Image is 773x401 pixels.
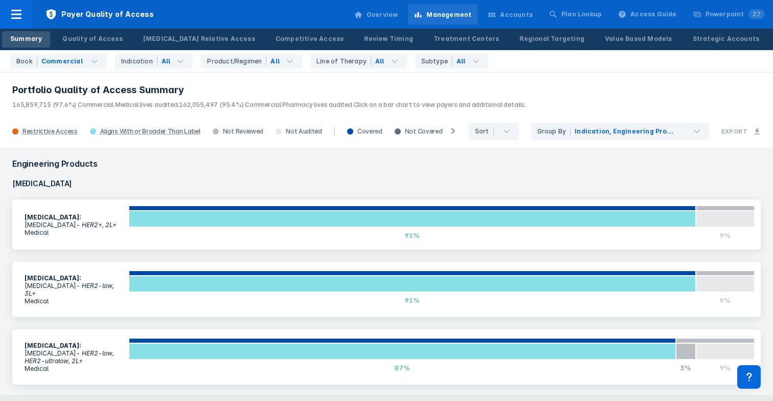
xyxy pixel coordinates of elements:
a: Value Based Models [597,31,680,48]
h3: Export [721,128,747,135]
i: - HER2+, 2L+ [76,221,117,229]
a: Treatment Centers [425,31,507,48]
div: Product/Regimen [207,57,266,66]
h3: Portfolio Quality of Access Summary [12,84,761,96]
div: Competitive Access [276,34,344,43]
div: 91% [129,227,696,243]
div: Regional Targeting [519,34,584,43]
div: All [270,57,280,66]
div: Commercial [41,57,83,66]
div: Aligns With or Broader Than Label [100,127,200,136]
a: Summary [2,31,50,48]
div: All [162,57,171,66]
div: All [375,57,384,66]
div: Covered [341,127,389,136]
div: 3% [676,360,696,376]
div: Summary [10,34,42,43]
a: Regional Targeting [511,31,593,48]
div: Access Guide [630,10,676,19]
a: [MEDICAL_DATA]:[MEDICAL_DATA]- HER2-low, 3L+Medical91%9% [12,262,761,317]
button: Export [715,122,767,141]
div: 9% [696,360,755,376]
i: - HER2-low, 3L+ [25,282,114,297]
div: Not Reviewed [207,127,269,136]
div: Overview [367,10,398,19]
div: Management [426,10,471,19]
div: Review Timing [364,34,413,43]
span: Click on a bar chart to view payers and additional details. [354,101,526,108]
b: [MEDICAL_DATA] : [25,213,81,221]
a: Competitive Access [267,31,352,48]
section: [MEDICAL_DATA] [18,268,129,311]
h4: [MEDICAL_DATA] [6,174,767,193]
h3: Engineering Products [6,153,767,174]
a: Quality of Access [54,31,130,48]
div: Sort [475,127,494,136]
a: [MEDICAL_DATA] Relative Access [135,31,263,48]
i: - HER2-low, HER2-ultralow, 2L+ [25,349,114,365]
div: 9% [696,227,755,243]
p: Medical [25,229,123,236]
div: 91% [129,292,696,308]
a: [MEDICAL_DATA]:[MEDICAL_DATA]- HER2+, 2L+Medical91%9% [12,199,761,250]
a: Management [408,4,478,25]
div: Restrictive Access [22,127,78,136]
div: Strategic Accounts [693,34,760,43]
div: 9% [696,292,755,308]
div: Plan Lookup [561,10,602,19]
span: 162,055,497 (95.4%) Commercial Pharmacy lives audited. [179,101,353,108]
div: 87% [129,360,676,376]
div: [MEDICAL_DATA] Relative Access [143,34,255,43]
div: Indication [121,57,157,66]
div: Accounts [500,10,533,19]
div: Value Based Models [605,34,672,43]
div: Not Audited [269,127,328,136]
div: Not Covered [389,127,449,136]
div: Subtype [421,57,452,66]
b: [MEDICAL_DATA] : [25,274,81,282]
div: Book [16,57,37,66]
span: 165,859,715 (97.6%) Commercial Medical lives audited. [12,101,179,108]
section: [MEDICAL_DATA] [18,207,129,242]
b: [MEDICAL_DATA] : [25,342,81,349]
div: Indication, Engineering Products [575,127,677,136]
a: Accounts [482,4,539,25]
a: Review Timing [356,31,421,48]
div: All [457,57,466,66]
p: Medical [25,365,123,372]
div: Powerpoint [706,10,765,19]
div: Quality of Access [62,34,122,43]
section: [MEDICAL_DATA] [18,336,129,378]
div: Group By [537,127,571,136]
a: Strategic Accounts [685,31,768,48]
a: [MEDICAL_DATA]:[MEDICAL_DATA]- HER2-low, HER2-ultralow, 2L+Medical87%3%9% [12,329,761,385]
div: Treatment Centers [434,34,499,43]
a: Overview [348,4,404,25]
div: Contact Support [737,365,761,389]
p: Medical [25,297,123,305]
div: Line of Therapy [316,57,371,66]
span: 27 [748,9,765,19]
